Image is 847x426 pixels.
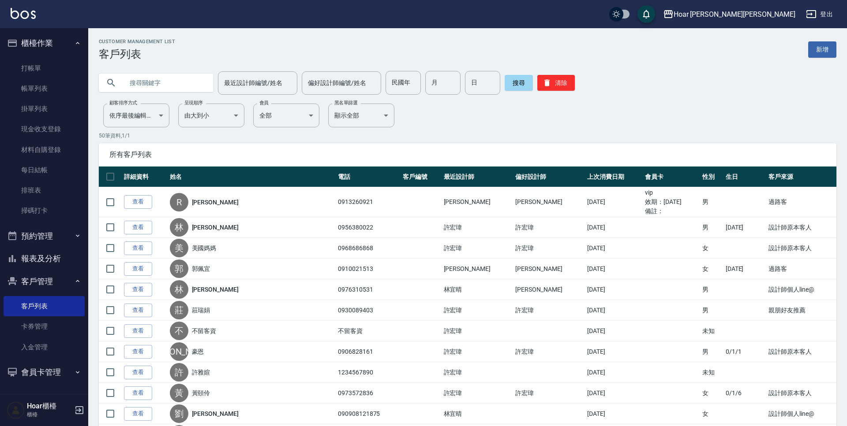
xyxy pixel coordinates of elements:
[442,383,513,404] td: 許宏瑋
[124,386,152,400] a: 查看
[124,366,152,379] a: 查看
[645,207,697,216] ul: 備註：
[168,167,336,187] th: 姓名
[170,322,188,340] div: 不
[109,100,137,106] label: 顧客排序方式
[442,300,513,321] td: 許宏瑋
[643,167,700,187] th: 會員卡
[192,409,239,418] a: [PERSON_NAME]
[4,99,85,119] a: 掛單列表
[766,341,836,362] td: 設計師原本客人
[170,301,188,319] div: 莊
[674,9,795,20] div: Hoar [PERSON_NAME][PERSON_NAME]
[178,104,244,127] div: 由大到小
[585,404,643,424] td: [DATE]
[336,167,401,187] th: 電話
[4,32,85,55] button: 櫃檯作業
[7,401,25,419] img: Person
[700,217,723,238] td: 男
[124,304,152,317] a: 查看
[808,41,836,58] a: 新增
[723,341,766,362] td: 0/1/1
[700,187,723,217] td: 男
[99,39,175,44] h2: Customer Management List
[700,383,723,404] td: 女
[700,279,723,300] td: 男
[170,363,188,382] div: 許
[328,104,394,127] div: 顯示全部
[505,75,533,91] button: 搜尋
[723,167,766,187] th: 生日
[442,217,513,238] td: 許宏瑋
[336,259,401,279] td: 0910021513
[336,362,401,383] td: 1234567890
[700,259,723,279] td: 女
[170,259,188,278] div: 郭
[585,187,643,217] td: [DATE]
[700,321,723,341] td: 未知
[700,362,723,383] td: 未知
[766,404,836,424] td: 設計師個人line@
[336,321,401,341] td: 不留客資
[11,8,36,19] img: Logo
[4,225,85,248] button: 預約管理
[334,100,357,106] label: 黑名單篩選
[401,167,441,187] th: 客戶編號
[585,341,643,362] td: [DATE]
[103,104,169,127] div: 依序最後編輯時間
[442,167,513,187] th: 最近設計師
[585,383,643,404] td: [DATE]
[192,244,217,252] a: 美國媽媽
[27,402,72,411] h5: Hoar櫃檯
[4,337,85,357] a: 入金管理
[723,217,766,238] td: [DATE]
[4,361,85,384] button: 會員卡管理
[513,300,585,321] td: 許宏瑋
[660,5,799,23] button: Hoar [PERSON_NAME][PERSON_NAME]
[513,259,585,279] td: [PERSON_NAME]
[4,316,85,337] a: 卡券管理
[700,238,723,259] td: 女
[766,217,836,238] td: 設計師原本客人
[766,300,836,321] td: 親朋好友推薦
[802,6,836,22] button: 登出
[259,100,269,106] label: 會員
[192,285,239,294] a: [PERSON_NAME]
[192,223,239,232] a: [PERSON_NAME]
[336,404,401,424] td: 090908121875
[336,217,401,238] td: 0956380022
[170,342,188,361] div: [PERSON_NAME]
[766,259,836,279] td: 過路客
[585,279,643,300] td: [DATE]
[124,221,152,234] a: 查看
[192,368,210,377] a: 許雅媗
[585,362,643,383] td: [DATE]
[723,259,766,279] td: [DATE]
[4,180,85,200] a: 排班表
[170,239,188,257] div: 美
[442,187,513,217] td: [PERSON_NAME]
[442,341,513,362] td: 許宏瑋
[585,321,643,341] td: [DATE]
[513,341,585,362] td: 許宏瑋
[537,75,575,91] button: 清除
[766,238,836,259] td: 設計師原本客人
[513,383,585,404] td: 許宏瑋
[99,48,175,60] h3: 客戶列表
[124,345,152,359] a: 查看
[192,198,239,207] a: [PERSON_NAME]
[645,188,697,197] ul: vip
[513,238,585,259] td: 許宏瑋
[170,384,188,402] div: 黃
[170,280,188,299] div: 林
[4,200,85,221] a: 掃碼打卡
[700,341,723,362] td: 男
[336,383,401,404] td: 0973572836
[4,296,85,316] a: 客戶列表
[513,217,585,238] td: 許宏瑋
[170,404,188,423] div: 劉
[336,341,401,362] td: 0906828161
[4,270,85,293] button: 客戶管理
[513,279,585,300] td: [PERSON_NAME]
[442,321,513,341] td: 許宏瑋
